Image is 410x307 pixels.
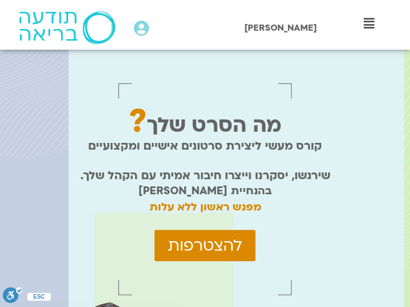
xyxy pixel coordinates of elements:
a: להצטרפות [155,230,255,261]
strong: בהנחיית [PERSON_NAME] [138,184,272,198]
strong: מפגש ראשון ללא עלות [149,200,261,214]
img: תודעה בריאה [19,11,116,44]
span: [PERSON_NAME] [244,22,317,34]
p: קורס מעשי ליצירת סרטונים אישיים ומקצועיים [88,138,322,153]
span: ? [129,99,147,143]
p: מה הסרט שלך [129,118,282,129]
span: להצטרפות [168,237,242,255]
p: שירגשו, יסקרנו וייצרו חיבור אמיתי עם הקהל שלך. [80,168,330,183]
